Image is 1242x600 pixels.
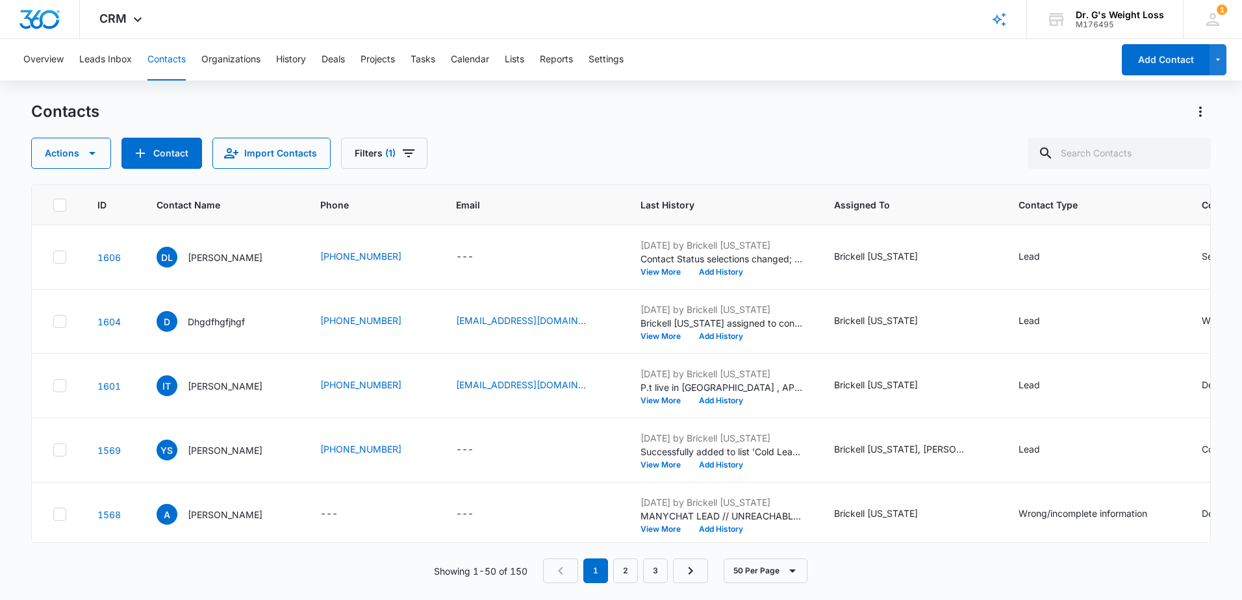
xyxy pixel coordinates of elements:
[188,315,245,329] p: Dhgdfhgfjhgf
[361,39,395,81] button: Projects
[188,379,262,393] p: [PERSON_NAME]
[97,509,121,520] a: Navigate to contact details page for Adnan
[1019,442,1040,456] div: Lead
[1217,5,1227,15] span: 1
[640,367,803,381] p: [DATE] by Brickell [US_STATE]
[188,444,262,457] p: [PERSON_NAME]
[456,314,609,329] div: Email - dgfhgjj@gmail.com - Select to Edit Field
[1019,442,1063,458] div: Contact Type - Lead - Select to Edit Field
[456,198,590,212] span: Email
[834,442,987,458] div: Assigned To - Brickell Florida, D Blanco - Select to Edit Field
[1217,5,1227,15] div: notifications count
[1019,198,1152,212] span: Contact Type
[456,378,609,394] div: Email - info@obgynmivbami.com - Select to Edit Field
[322,39,345,81] button: Deals
[834,249,941,265] div: Assigned To - Brickell Florida - Select to Edit Field
[157,247,286,268] div: Contact Name - Denver LUCAS - Select to Edit Field
[540,39,573,81] button: Reports
[157,440,177,460] span: YS
[320,314,425,329] div: Phone - (212) 457-8963 - Select to Edit Field
[212,138,331,169] button: Import Contacts
[188,251,262,264] p: [PERSON_NAME]
[456,249,497,265] div: Email - - Select to Edit Field
[1076,10,1164,20] div: account name
[640,316,803,330] p: Brickell [US_STATE] assigned to contact.
[97,316,121,327] a: Navigate to contact details page for Dhgdfhgfjhgf
[97,445,121,456] a: Navigate to contact details page for Yesmin SULTANA
[834,378,941,394] div: Assigned To - Brickell Florida - Select to Edit Field
[834,314,918,327] div: Brickell [US_STATE]
[640,431,803,445] p: [DATE] by Brickell [US_STATE]
[79,39,132,81] button: Leads Inbox
[583,558,608,583] em: 1
[640,445,803,458] p: Successfully added to list 'Cold Leads'.
[1028,138,1211,169] input: Search Contacts
[99,12,127,25] span: CRM
[320,442,425,458] div: Phone - (954) 477-0891 - Select to Edit Field
[157,504,177,525] span: A
[640,509,803,523] p: MANYCHAT LEAD // UNREACHABLE PHONE NUMBRE PROVIDED 923348008013 IS NOT A VALID PHONE NUMBER, NOT ...
[456,506,474,522] div: ---
[456,249,474,265] div: ---
[613,558,638,583] a: Page 2
[97,198,107,212] span: ID
[1019,249,1063,265] div: Contact Type - Lead - Select to Edit Field
[1190,101,1211,122] button: Actions
[834,378,918,392] div: Brickell [US_STATE]
[643,558,668,583] a: Page 3
[456,442,497,458] div: Email - - Select to Edit Field
[320,442,401,456] a: [PHONE_NUMBER]
[834,506,918,520] div: Brickell [US_STATE]
[157,311,268,332] div: Contact Name - Dhgdfhgfjhgf - Select to Edit Field
[320,506,361,522] div: Phone - - Select to Edit Field
[505,39,524,81] button: Lists
[157,375,177,396] span: IT
[157,504,286,525] div: Contact Name - Adnan - Select to Edit Field
[147,39,186,81] button: Contacts
[188,508,262,521] p: [PERSON_NAME]
[456,378,586,392] a: [EMAIL_ADDRESS][DOMAIN_NAME]
[640,238,803,252] p: [DATE] by Brickell [US_STATE]
[157,440,286,460] div: Contact Name - Yesmin SULTANA - Select to Edit Field
[385,149,396,158] span: (1)
[640,397,690,405] button: View More
[640,495,803,509] p: [DATE] by Brickell [US_STATE]
[157,311,177,332] span: D
[690,268,752,276] button: Add History
[31,138,111,169] button: Actions
[451,39,489,81] button: Calendar
[690,397,752,405] button: Add History
[1122,44,1210,75] button: Add Contact
[320,249,401,263] a: [PHONE_NUMBER]
[1019,249,1040,263] div: Lead
[640,303,803,316] p: [DATE] by Brickell [US_STATE]
[411,39,435,81] button: Tasks
[23,39,64,81] button: Overview
[276,39,306,81] button: History
[640,198,784,212] span: Last History
[640,525,690,533] button: View More
[640,268,690,276] button: View More
[97,381,121,392] a: Navigate to contact details page for Irene Trakas
[434,564,527,578] p: Showing 1-50 of 150
[834,506,941,522] div: Assigned To - Brickell Florida - Select to Edit Field
[1019,314,1040,327] div: Lead
[456,314,586,327] a: [EMAIL_ADDRESS][DOMAIN_NAME]
[320,198,406,212] span: Phone
[320,314,401,327] a: [PHONE_NUMBER]
[834,198,969,212] span: Assigned To
[320,249,425,265] div: Phone - (330) 614-3947 - Select to Edit Field
[640,381,803,394] p: P.t live in [GEOGRAPHIC_DATA] , APPT THRU Many chat
[97,252,121,263] a: Navigate to contact details page for Denver LUCAS
[320,378,401,392] a: [PHONE_NUMBER]
[834,249,918,263] div: Brickell [US_STATE]
[157,375,286,396] div: Contact Name - Irene Trakas - Select to Edit Field
[1019,378,1063,394] div: Contact Type - Lead - Select to Edit Field
[1019,506,1171,522] div: Contact Type - Wrong/incomplete information - Select to Edit Field
[690,525,752,533] button: Add History
[201,39,260,81] button: Organizations
[121,138,202,169] button: Add Contact
[1076,20,1164,29] div: account id
[456,506,497,522] div: Email - - Select to Edit Field
[690,461,752,469] button: Add History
